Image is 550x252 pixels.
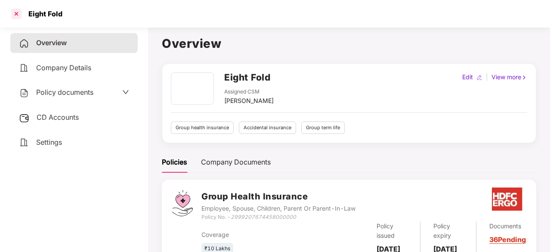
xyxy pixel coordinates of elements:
img: svg+xml;base64,PHN2ZyB4bWxucz0iaHR0cDovL3d3dy53My5vcmcvMjAwMC9zdmciIHdpZHRoPSIyNCIgaGVpZ2h0PSIyNC... [19,88,29,98]
div: Edit [460,72,475,82]
div: Company Documents [201,157,271,168]
div: Eight Fold [23,9,62,18]
h3: Group Health Insurance [201,190,355,203]
img: hdfcergo.png [492,187,523,211]
span: Overview [36,38,67,47]
span: Settings [36,138,62,146]
div: Assigned CSM [224,88,274,96]
h1: Overview [162,34,536,53]
div: Policy issued [377,221,407,240]
i: 2999207674458000000 [231,214,296,220]
div: View more [490,72,529,82]
img: svg+xml;base64,PHN2ZyB3aWR0aD0iMjUiIGhlaWdodD0iMjQiIHZpZXdCb3g9IjAgMCAyNSAyNCIgZmlsbD0ibm9uZSIgeG... [19,113,30,123]
img: svg+xml;base64,PHN2ZyB4bWxucz0iaHR0cDovL3d3dy53My5vcmcvMjAwMC9zdmciIHdpZHRoPSIyNCIgaGVpZ2h0PSIyNC... [19,63,29,73]
span: Policy documents [36,88,93,96]
span: Company Details [36,63,91,72]
a: 36 Pending [489,235,526,244]
div: Group term life [301,121,345,134]
h2: Eight Fold [224,70,270,84]
img: rightIcon [521,75,527,81]
div: Policy expiry [433,221,463,240]
img: svg+xml;base64,PHN2ZyB4bWxucz0iaHR0cDovL3d3dy53My5vcmcvMjAwMC9zdmciIHdpZHRoPSIyNCIgaGVpZ2h0PSIyNC... [19,38,29,49]
img: editIcon [476,75,482,81]
div: Policies [162,157,187,168]
img: svg+xml;base64,PHN2ZyB4bWxucz0iaHR0cDovL3d3dy53My5vcmcvMjAwMC9zdmciIHdpZHRoPSI0Ny43MTQiIGhlaWdodD... [172,190,193,216]
div: Employee, Spouse, Children, Parent Or Parent-In-Law [201,204,355,213]
div: Coverage [201,230,309,240]
div: Accidental insurance [239,121,296,134]
img: svg+xml;base64,PHN2ZyB4bWxucz0iaHR0cDovL3d3dy53My5vcmcvMjAwMC9zdmciIHdpZHRoPSIyNCIgaGVpZ2h0PSIyNC... [19,137,29,148]
div: | [484,72,490,82]
span: down [122,89,129,96]
div: Group health insurance [171,121,234,134]
div: Documents [489,221,526,231]
div: [PERSON_NAME] [224,96,274,106]
span: CD Accounts [37,113,79,121]
div: Policy No. - [201,213,355,221]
